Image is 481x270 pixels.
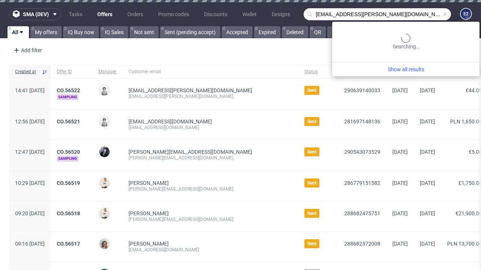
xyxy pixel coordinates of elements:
figcaption: e2 [461,9,471,19]
a: Promo codes [154,8,194,20]
img: Dudek Mariola [99,85,110,96]
span: 14:41 [DATE] [15,87,45,93]
a: IQ Sales [100,26,128,38]
div: [PERSON_NAME][EMAIL_ADDRESS][DOMAIN_NAME] [129,186,292,192]
span: [DATE] [420,118,435,124]
span: [DATE] [420,210,435,216]
a: CO.56518 [57,210,80,216]
span: Manager [98,69,116,75]
a: Not sent [130,26,159,38]
span: Created at [15,69,39,75]
span: Sent [307,241,316,247]
span: 10:29 [DATE] [15,180,45,186]
div: [PERSON_NAME][EMAIL_ADDRESS][DOMAIN_NAME] [129,155,292,161]
div: [EMAIL_ADDRESS][DOMAIN_NAME] [129,124,292,130]
img: Dudek Mariola [99,116,110,127]
span: [DATE] [392,180,408,186]
span: [EMAIL_ADDRESS][DOMAIN_NAME] [129,118,212,124]
a: [PERSON_NAME] [129,241,169,247]
span: Sent [307,180,316,186]
a: Show all results [335,66,476,73]
span: [PERSON_NAME][EMAIL_ADDRESS][DOMAIN_NAME] [129,149,252,155]
a: Deleted [282,26,308,38]
span: 09:20 [DATE] [15,210,45,216]
span: [DATE] [392,210,408,216]
span: [EMAIL_ADDRESS][PERSON_NAME][DOMAIN_NAME] [129,87,252,93]
a: CO.56519 [57,180,80,186]
div: [EMAIL_ADDRESS][DOMAIN_NAME] [129,247,292,253]
a: [PERSON_NAME] [129,210,169,216]
span: [DATE] [392,241,408,247]
span: 12:56 [DATE] [15,118,45,124]
span: [DATE] [392,118,408,124]
span: [DATE] [420,180,435,186]
img: Mari Fok [99,208,110,219]
a: Expired [254,26,280,38]
span: sma (dev) [23,12,49,17]
a: Users [301,8,323,20]
a: Orders [123,8,148,20]
span: Sent [307,118,316,124]
a: Designs [267,8,295,20]
img: Monika Poźniak [99,238,110,249]
span: [DATE] [420,87,435,93]
a: CO.56522 [57,87,80,93]
div: [EMAIL_ADDRESS][PERSON_NAME][DOMAIN_NAME] [129,93,292,99]
a: [PERSON_NAME] [129,180,169,186]
span: Status [304,69,332,75]
span: [DATE] [392,149,408,155]
a: 288682572008 [344,241,380,247]
a: 290543073529 [344,149,380,155]
a: CO.56521 [57,118,80,124]
a: 288682475751 [344,210,380,216]
span: Sampling [57,156,79,162]
span: [DATE] [420,241,435,247]
span: Sent [307,149,316,155]
span: [DATE] [420,149,435,155]
span: Offer ID [57,69,86,75]
img: Philippe Dubuy [99,147,110,157]
a: IQ Buy now [63,26,99,38]
a: 281697148136 [344,118,380,124]
a: My offers [30,26,62,38]
button: sma (dev) [9,8,61,20]
a: CO.56520 [57,149,80,155]
div: Searching… [335,34,476,50]
a: Sent (pending accept) [160,26,220,38]
span: 12:47 [DATE] [15,149,45,155]
a: CO.56517 [57,241,80,247]
a: Tasks [64,8,87,20]
span: Customer email [129,69,292,75]
a: All [8,26,29,38]
a: 290639140033 [344,87,380,93]
img: Mari Fok [99,178,110,188]
div: Add filter [11,44,44,56]
div: [PERSON_NAME][EMAIL_ADDRESS][DOMAIN_NAME] [129,216,292,222]
a: Discounts [200,8,232,20]
a: Wallet [238,8,261,20]
span: Sampling [57,94,79,100]
a: Offers [93,8,117,20]
span: Sent [307,87,316,93]
span: 09:16 [DATE] [15,241,45,247]
a: Accepted [222,26,253,38]
span: [DATE] [392,87,408,93]
span: Sent [307,210,316,216]
a: 286779151582 [344,180,380,186]
a: QR [310,26,326,38]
